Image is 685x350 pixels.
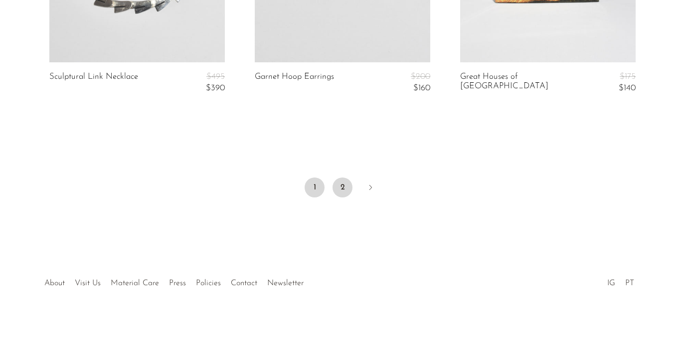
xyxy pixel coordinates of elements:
[75,279,101,287] a: Visit Us
[305,177,325,197] span: 1
[206,72,225,81] span: $495
[169,279,186,287] a: Press
[411,72,430,81] span: $200
[607,279,615,287] a: IG
[196,279,221,287] a: Policies
[231,279,257,287] a: Contact
[206,84,225,92] span: $390
[49,72,138,93] a: Sculptural Link Necklace
[413,84,430,92] span: $160
[360,177,380,199] a: Next
[44,279,65,287] a: About
[460,72,577,93] a: Great Houses of [GEOGRAPHIC_DATA]
[111,279,159,287] a: Material Care
[255,72,334,93] a: Garnet Hoop Earrings
[602,271,639,290] ul: Social Medias
[333,177,352,197] a: 2
[620,72,636,81] span: $175
[39,271,309,290] ul: Quick links
[619,84,636,92] span: $140
[625,279,634,287] a: PT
